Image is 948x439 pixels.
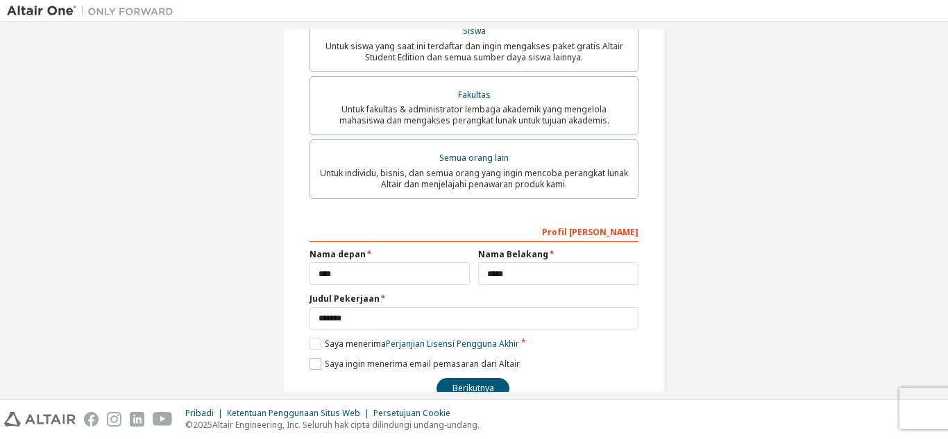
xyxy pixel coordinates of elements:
img: facebook.svg [84,412,99,427]
font: Untuk siswa yang saat ini terdaftar dan ingin mengakses paket gratis Altair Student Edition dan s... [325,40,623,63]
font: Pribadi [185,407,214,419]
button: Berikutnya [437,378,509,399]
font: Untuk fakultas & administrator lembaga akademik yang mengelola mahasiswa dan mengakses perangkat ... [339,103,609,126]
font: Saya menerima [325,338,386,350]
font: Semua orang lain [439,152,509,164]
img: youtube.svg [153,412,173,427]
font: Ketentuan Penggunaan Situs Web [227,407,360,419]
font: Berikutnya [452,382,494,394]
font: © [185,419,193,431]
img: instagram.svg [107,412,121,427]
font: Nama depan [310,248,366,260]
img: Altair Satu [7,4,180,18]
font: Perjanjian Lisensi Pengguna Akhir [386,338,519,350]
font: Siswa [463,25,486,37]
font: Fakultas [458,89,491,101]
img: altair_logo.svg [4,412,76,427]
font: Judul Pekerjaan [310,293,380,304]
font: Persetujuan Cookie [373,407,450,419]
font: Untuk individu, bisnis, dan semua orang yang ingin mencoba perangkat lunak Altair dan menjelajahi... [320,167,628,190]
font: Saya ingin menerima email pemasaran dari Altair [325,358,520,370]
font: Nama Belakang [478,248,548,260]
font: Profil [PERSON_NAME] [542,226,638,238]
img: linkedin.svg [130,412,144,427]
font: Altair Engineering, Inc. Seluruh hak cipta dilindungi undang-undang. [212,419,480,431]
font: 2025 [193,419,212,431]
